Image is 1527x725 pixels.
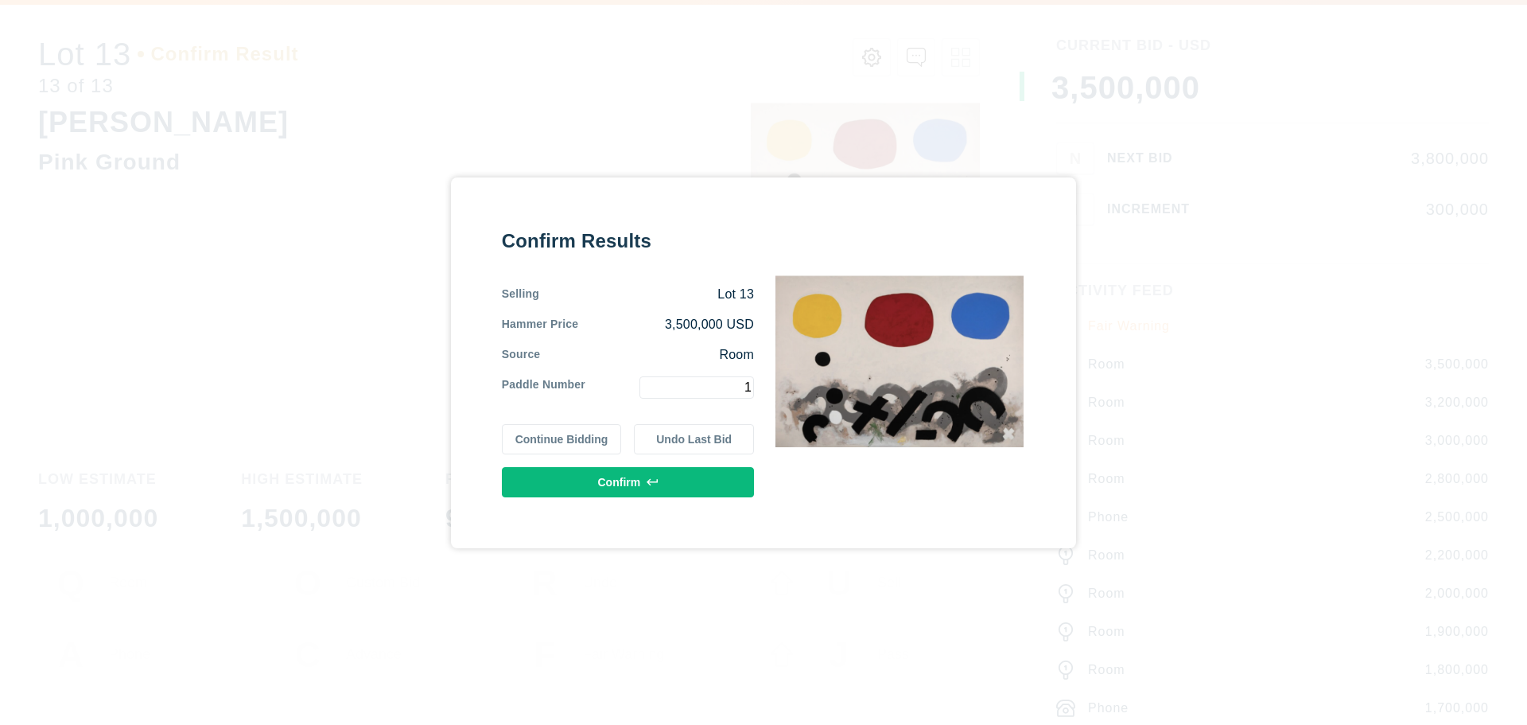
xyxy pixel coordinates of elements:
button: Continue Bidding [502,424,622,454]
div: Hammer Price [502,316,579,333]
div: Selling [502,286,539,303]
button: Undo Last Bid [634,424,754,454]
div: Room [540,346,754,364]
div: Confirm Results [502,228,754,254]
div: Paddle Number [502,376,585,399]
button: Confirm [502,467,754,497]
div: Lot 13 [539,286,754,303]
div: 3,500,000 USD [578,316,754,333]
div: Source [502,346,541,364]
